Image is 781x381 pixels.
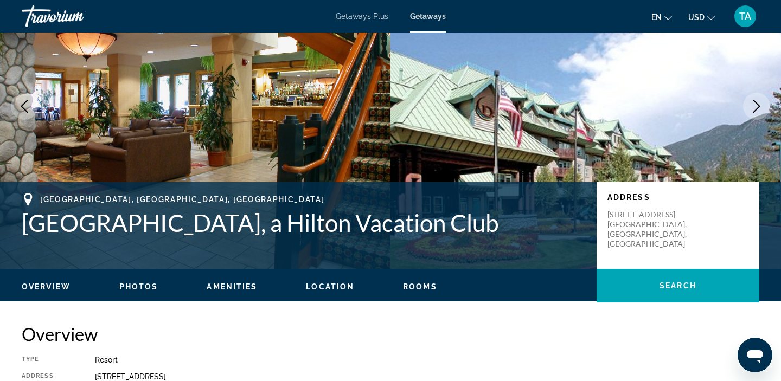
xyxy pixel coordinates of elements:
button: Rooms [403,282,437,292]
span: Location [306,282,354,291]
button: Next image [743,93,770,120]
button: Change currency [688,9,715,25]
span: Search [660,281,696,290]
button: Search [597,269,759,302]
button: Overview [22,282,71,292]
span: TA [739,11,751,22]
button: Location [306,282,354,292]
button: User Menu [731,5,759,28]
button: Photos [119,282,158,292]
h1: [GEOGRAPHIC_DATA], a Hilton Vacation Club [22,209,586,237]
h2: Overview [22,323,759,345]
button: Previous image [11,93,38,120]
span: Photos [119,282,158,291]
span: [GEOGRAPHIC_DATA], [GEOGRAPHIC_DATA], [GEOGRAPHIC_DATA] [40,195,324,204]
span: USD [688,13,705,22]
span: Overview [22,282,71,291]
div: Resort [95,356,759,364]
button: Amenities [207,282,257,292]
span: Rooms [403,282,437,291]
a: Getaways Plus [336,12,388,21]
p: [STREET_ADDRESS] [GEOGRAPHIC_DATA], [GEOGRAPHIC_DATA], [GEOGRAPHIC_DATA] [607,210,694,249]
span: Amenities [207,282,257,291]
a: Getaways [410,12,446,21]
a: Travorium [22,2,130,30]
button: Change language [651,9,672,25]
iframe: Button to launch messaging window [738,338,772,372]
div: Type [22,356,68,364]
p: Address [607,193,748,202]
span: en [651,13,662,22]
